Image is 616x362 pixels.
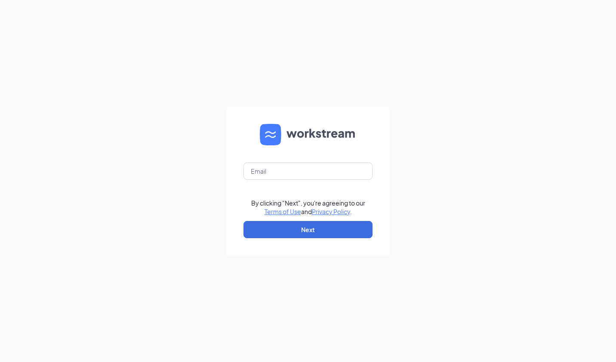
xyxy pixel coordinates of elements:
[312,208,350,215] a: Privacy Policy
[251,199,365,216] div: By clicking "Next", you're agreeing to our and .
[243,221,373,238] button: Next
[260,124,356,145] img: WS logo and Workstream text
[243,163,373,180] input: Email
[265,208,301,215] a: Terms of Use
